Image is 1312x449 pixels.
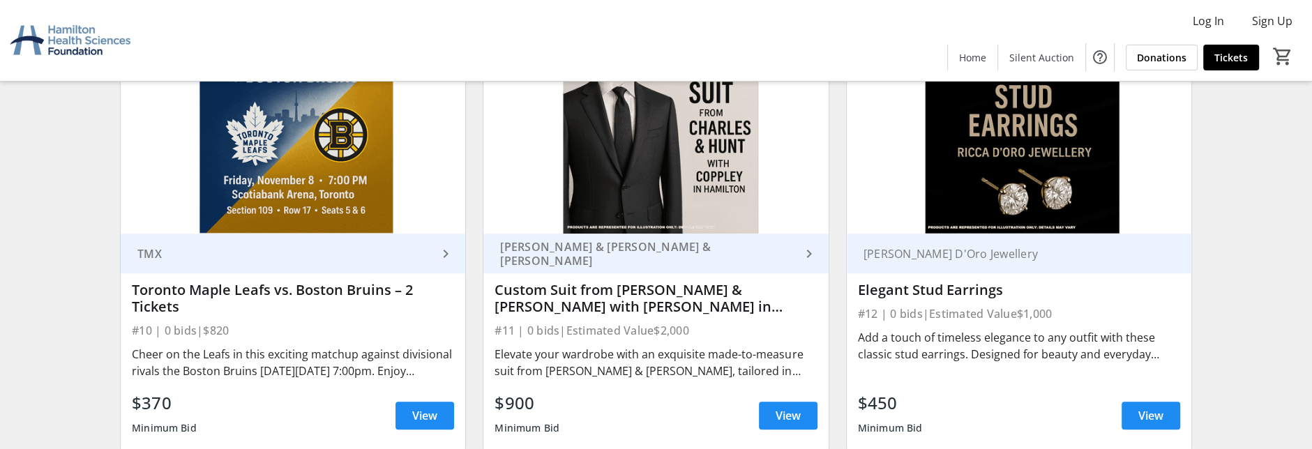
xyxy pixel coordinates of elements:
div: Minimum Bid [495,416,559,441]
div: Add a touch of timeless elegance to any outfit with these classic stud earrings. Designed for bea... [858,329,1180,363]
button: Sign Up [1241,10,1304,32]
img: Custom Suit from Charles & Hunt with Coppley in Hamilton [483,40,828,234]
div: #11 | 0 bids | Estimated Value $2,000 [495,321,817,340]
span: View [776,407,801,424]
span: Log In [1193,13,1224,29]
a: Silent Auction [998,45,1085,70]
a: View [395,402,454,429]
div: Toronto Maple Leafs vs. Boston Bruins – 2 Tickets [132,282,454,315]
span: View [412,407,437,424]
div: $450 [858,390,923,416]
a: Home [948,45,997,70]
span: Donations [1137,50,1186,65]
div: #12 | 0 bids | Estimated Value $1,000 [858,304,1180,324]
div: [PERSON_NAME] & [PERSON_NAME] & [PERSON_NAME] [495,240,800,268]
div: Minimum Bid [132,416,197,441]
img: Toronto Maple Leafs vs. Boston Bruins – 2 Tickets [121,40,465,234]
div: Elegant Stud Earrings [858,282,1180,298]
a: View [759,402,817,429]
span: View [1138,407,1163,424]
div: Minimum Bid [858,416,923,441]
div: $900 [495,390,559,416]
div: Custom Suit from [PERSON_NAME] & [PERSON_NAME] with [PERSON_NAME] in [GEOGRAPHIC_DATA] [495,282,817,315]
span: Sign Up [1252,13,1292,29]
span: Tickets [1214,50,1248,65]
a: Donations [1126,45,1198,70]
div: [PERSON_NAME] D'Oro Jewellery [858,247,1163,261]
button: Cart [1270,44,1295,69]
mat-icon: keyboard_arrow_right [437,245,454,262]
div: Elevate your wardrobe with an exquisite made-to-measure suit from [PERSON_NAME] & [PERSON_NAME], ... [495,346,817,379]
div: Cheer on the Leafs in this exciting matchup against divisional rivals the Boston Bruins [DATE][DA... [132,346,454,379]
div: TMX [132,247,437,261]
a: View [1122,402,1180,429]
div: #10 | 0 bids | $820 [132,321,454,340]
img: Hamilton Health Sciences Foundation's Logo [8,6,133,75]
button: Log In [1182,10,1235,32]
button: Help [1086,43,1114,71]
span: Home [959,50,986,65]
mat-icon: keyboard_arrow_right [801,245,817,262]
div: $370 [132,390,197,416]
a: Tickets [1203,45,1259,70]
span: Silent Auction [1009,50,1074,65]
a: TMX [121,234,465,273]
img: Elegant Stud Earrings [847,40,1191,234]
a: [PERSON_NAME] & [PERSON_NAME] & [PERSON_NAME] [483,234,828,273]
